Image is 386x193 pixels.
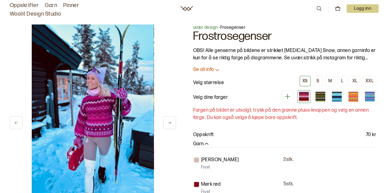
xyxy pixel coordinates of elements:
[325,76,335,86] button: M
[63,1,79,10] a: Pinner
[314,90,327,103] div: Variant 2 (utsolgt)
[350,76,360,86] button: XL
[193,107,377,121] p: Fargen på bildet er utsolgt, trykk på den grønne pluss-knappen og velg en annen farge. Du kan ogs...
[347,90,360,103] div: Variant 4 (utsolgt)
[366,131,376,139] p: 70 kr
[366,78,373,84] div: XXL
[313,76,323,86] button: S
[10,1,39,10] a: Oppskrifter
[193,131,214,139] p: Oppskrift
[347,4,379,13] button: User dropdown
[193,141,210,147] button: Garn
[363,90,376,103] div: Variant 11
[316,78,319,84] div: S
[45,1,57,10] a: Garn
[283,157,294,163] p: 2 stk.
[193,47,377,62] p: OBS! Alle genserne på bildene er strikket [MEDICAL_DATA] Snow, annen garninfo er kun for å se rik...
[347,4,379,13] p: Logg inn
[201,156,239,164] p: [PERSON_NAME]
[193,79,224,87] p: Velg størrelse
[193,24,377,31] p: - Frosegenser
[201,181,221,188] p: Mørk rød
[330,90,343,103] div: Variant 3 (utsolgt)
[193,25,218,30] a: uvær design
[181,6,193,11] a: Woolit
[300,76,311,86] button: XS
[337,76,347,86] button: L
[201,164,210,170] p: Fivel
[283,181,294,187] p: 5 stk.
[302,78,308,84] div: XS
[341,78,343,84] div: L
[193,67,377,73] button: Se all info
[193,31,377,42] h1: Frostrosegenser
[352,78,358,84] div: XL
[193,94,228,101] p: Velg dine farger
[298,90,310,103] div: Variant 1 (utsolgt)
[10,10,61,18] a: Woolit Design Studio
[193,67,214,73] p: Se all info
[363,76,376,86] button: XXL
[328,78,332,84] div: M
